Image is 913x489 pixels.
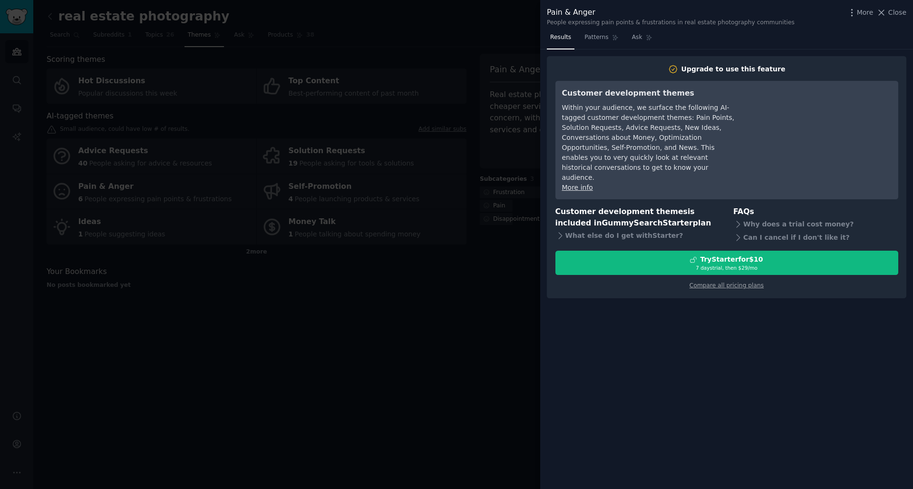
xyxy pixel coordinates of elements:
[629,30,656,49] a: Ask
[602,218,692,227] span: GummySearch Starter
[562,88,736,99] h3: Customer development themes
[876,8,906,18] button: Close
[632,33,642,42] span: Ask
[690,282,764,289] a: Compare all pricing plans
[550,33,571,42] span: Results
[888,8,906,18] span: Close
[547,19,795,27] div: People expressing pain points & frustrations in real estate photography communities
[555,206,720,229] h3: Customer development themes is included in plan
[733,206,898,218] h3: FAQs
[847,8,874,18] button: More
[555,251,898,275] button: TryStarterfor$107 daystrial, then $29/mo
[581,30,622,49] a: Patterns
[562,184,593,191] a: More info
[733,217,898,231] div: Why does a trial cost money?
[749,88,892,159] iframe: YouTube video player
[584,33,608,42] span: Patterns
[556,264,898,271] div: 7 days trial, then $ 29 /mo
[700,254,763,264] div: Try Starter for $10
[733,231,898,244] div: Can I cancel if I don't like it?
[562,103,736,183] div: Within your audience, we surface the following AI-tagged customer development themes: Pain Points...
[547,7,795,19] div: Pain & Anger
[547,30,574,49] a: Results
[857,8,874,18] span: More
[555,229,720,243] div: What else do I get with Starter ?
[681,64,786,74] div: Upgrade to use this feature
